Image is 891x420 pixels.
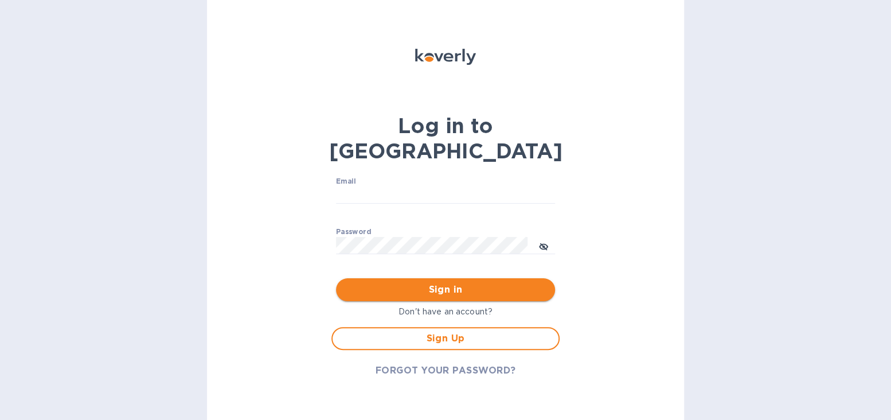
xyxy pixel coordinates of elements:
[336,229,371,236] label: Password
[329,113,562,164] b: Log in to [GEOGRAPHIC_DATA]
[331,306,560,318] p: Don't have an account?
[342,332,549,345] span: Sign Up
[415,49,476,65] img: Koverly
[336,178,356,185] label: Email
[376,364,516,378] span: FORGOT YOUR PASSWORD?
[532,234,555,257] button: toggle password visibility
[336,278,555,301] button: Sign in
[331,327,560,350] button: Sign Up
[366,359,525,382] button: FORGOT YOUR PASSWORD?
[345,283,546,297] span: Sign in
